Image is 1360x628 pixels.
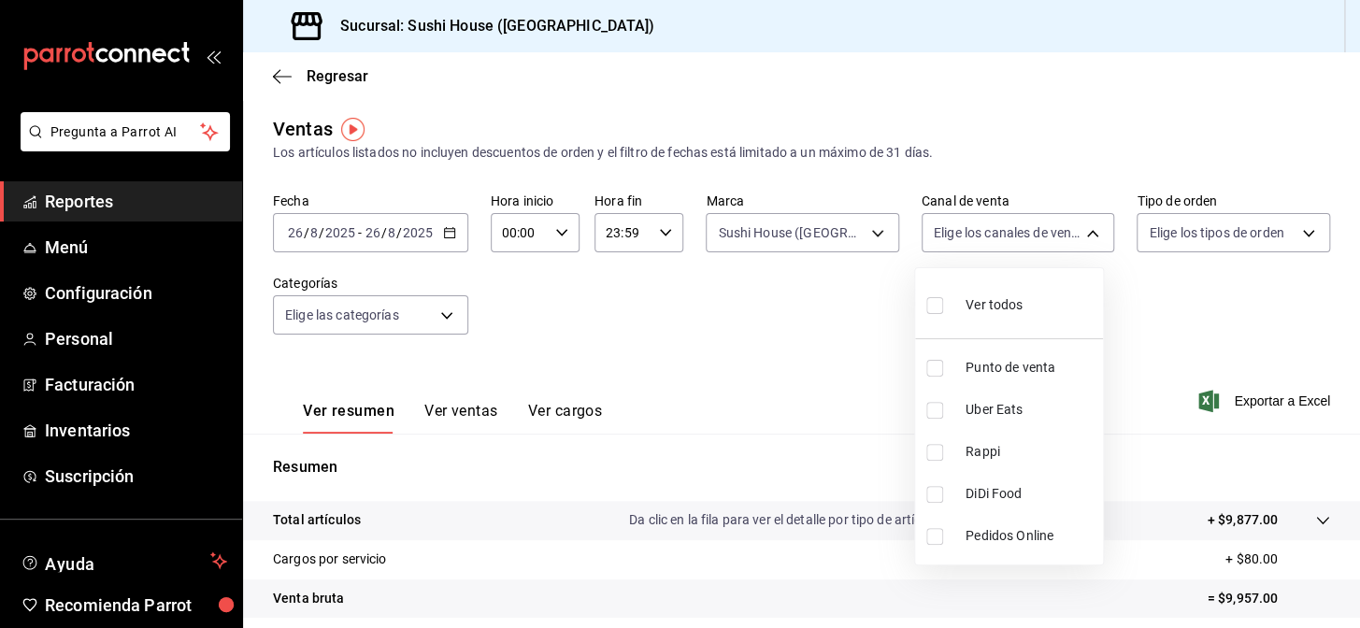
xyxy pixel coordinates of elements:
span: Pedidos Online [966,526,1095,546]
span: Rappi [966,442,1095,462]
span: Uber Eats [966,400,1095,420]
span: Ver todos [966,295,1023,315]
span: DiDi Food [966,484,1095,504]
span: Punto de venta [966,358,1095,378]
img: Tooltip marker [341,118,365,141]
